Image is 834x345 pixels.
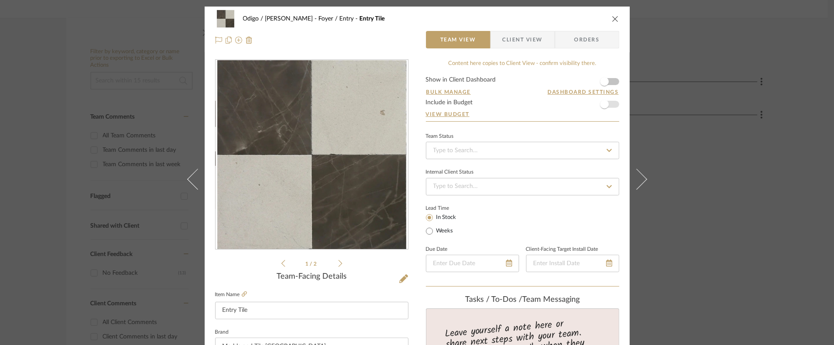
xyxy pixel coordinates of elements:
button: close [611,15,619,23]
label: Item Name [215,291,247,298]
input: Type to Search… [426,142,619,159]
label: Lead Time [426,204,471,212]
img: c05b6300-c40f-46a9-b650-f154b3fe4eb8_48x40.jpg [215,10,236,27]
img: Remove from project [246,37,253,44]
span: 2 [314,261,318,266]
span: 1 [305,261,310,266]
label: Brand [215,330,229,335]
span: / [310,261,314,266]
label: Due Date [426,247,448,252]
a: View Budget [426,111,619,118]
div: Internal Client Status [426,170,474,174]
input: Type to Search… [426,178,619,195]
span: Odigo / [PERSON_NAME] [243,16,319,22]
input: Enter Due Date [426,255,519,272]
mat-radio-group: Select item type [426,212,471,236]
label: Client-Facing Target Install Date [526,247,598,252]
label: Weeks [435,227,453,235]
div: team Messaging [426,295,619,305]
span: Tasks / To-Dos / [465,296,522,304]
div: Content here copies to Client View - confirm visibility there. [426,59,619,68]
span: Client View [503,31,543,48]
div: 0 [216,60,408,249]
div: Team-Facing Details [215,272,409,282]
div: Team Status [426,134,454,139]
button: Dashboard Settings [547,88,619,96]
label: In Stock [435,214,456,222]
img: c05b6300-c40f-46a9-b650-f154b3fe4eb8_436x436.jpg [217,60,406,249]
button: Bulk Manage [426,88,472,96]
input: Enter Install Date [526,255,619,272]
input: Enter Item Name [215,302,409,319]
span: Orders [565,31,609,48]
